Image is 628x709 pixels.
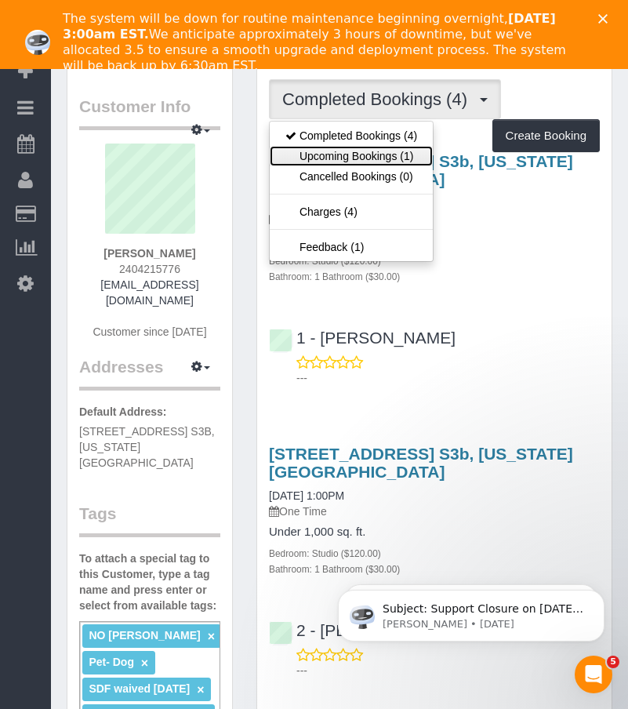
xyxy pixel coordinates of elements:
a: × [141,656,148,670]
iframe: Intercom live chat [575,656,612,693]
span: Pet- Dog [89,656,134,668]
strong: [PERSON_NAME] [103,247,195,260]
label: To attach a special tag to this Customer, type a tag name and press enter or select from availabl... [79,551,220,613]
h4: Under 1,000 sq. ft. [269,525,600,539]
small: Bedroom: Studio ($120.00) [269,256,381,267]
iframe: Intercom notifications message [314,557,628,667]
p: --- [296,663,600,678]
h4: Under 1,000 sq. ft. [269,233,600,246]
span: NO [PERSON_NAME] [89,629,200,642]
div: Close [598,14,614,24]
small: Bedroom: Studio ($120.00) [269,548,381,559]
small: Bathroom: 1 Bathroom ($30.00) [269,564,400,575]
small: Bathroom: 1 Bathroom ($30.00) [269,271,400,282]
button: Completed Bookings (4) [269,79,501,119]
legend: Customer Info [79,95,220,130]
a: × [208,630,215,643]
a: Charges (4) [270,202,433,222]
img: Profile image for Ellie [25,30,50,55]
p: --- [296,370,600,386]
a: Feedback (1) [270,237,433,257]
a: × [197,683,204,696]
p: One Time [269,504,600,519]
button: Create Booking [492,119,600,152]
b: [DATE] 3:00am EST. [63,11,556,42]
a: Completed Bookings (4) [270,125,433,146]
a: [EMAIL_ADDRESS][DOMAIN_NAME] [100,278,198,307]
a: [DATE] 1:00PM [269,489,344,502]
a: 1 - [PERSON_NAME] [269,329,456,347]
span: Completed Bookings (4) [282,89,475,109]
a: Upcoming Bookings (1) [270,146,433,166]
span: 5 [607,656,619,668]
div: The system will be down for routine maintenance beginning overnight, We anticipate approximately ... [63,11,578,74]
span: 2404215776 [119,263,180,275]
span: Customer since [DATE] [93,325,206,338]
span: SDF waived [DATE] [89,682,190,695]
p: One Time [269,211,600,227]
legend: Tags [79,502,220,537]
a: [STREET_ADDRESS] S3b, [US_STATE][GEOGRAPHIC_DATA] [269,445,573,481]
a: Cancelled Bookings (0) [270,166,433,187]
span: [STREET_ADDRESS] S3B, [US_STATE][GEOGRAPHIC_DATA] [79,425,215,469]
label: Default Address: [79,404,167,420]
